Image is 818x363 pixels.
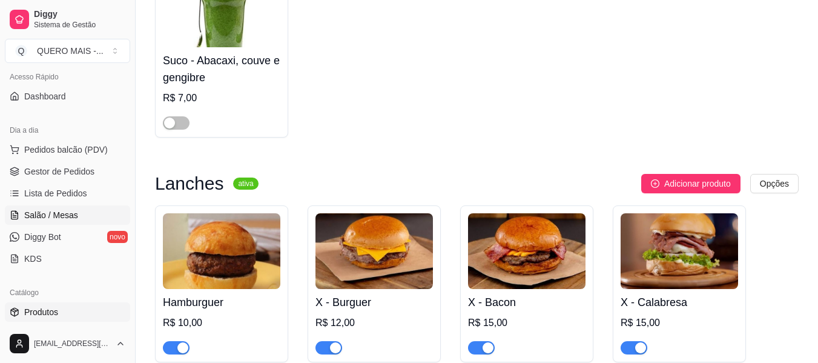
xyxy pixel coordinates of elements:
span: Dashboard [24,90,66,102]
h3: Lanches [155,176,223,191]
div: R$ 10,00 [163,316,280,330]
span: Q [15,45,27,57]
img: product-image [468,213,585,289]
button: Select a team [5,39,130,63]
span: Produtos [24,306,58,318]
div: R$ 15,00 [621,316,738,330]
a: DiggySistema de Gestão [5,5,130,34]
span: Sistema de Gestão [34,20,125,30]
sup: ativa [233,178,258,190]
a: Diggy Botnovo [5,227,130,247]
span: plus-circle [651,179,659,188]
a: Lista de Pedidos [5,184,130,203]
span: Opções [760,177,789,190]
a: Produtos [5,302,130,322]
a: Dashboard [5,87,130,106]
div: Dia a dia [5,121,130,140]
button: [EMAIL_ADDRESS][DOMAIN_NAME] [5,329,130,358]
div: Acesso Rápido [5,67,130,87]
span: KDS [24,253,42,265]
div: QUERO MAIS - ... [37,45,104,57]
h4: X - Burguer [315,294,433,311]
span: Lista de Pedidos [24,187,87,199]
h4: X - Bacon [468,294,585,311]
div: R$ 15,00 [468,316,585,330]
button: Opções [750,174,799,193]
span: Salão / Mesas [24,209,78,221]
h4: Suco - Abacaxi, couve e gengibre [163,52,280,86]
button: Pedidos balcão (PDV) [5,140,130,159]
div: R$ 7,00 [163,91,280,105]
button: Adicionar produto [641,174,740,193]
a: Salão / Mesas [5,205,130,225]
h4: Hamburguer [163,294,280,311]
img: product-image [163,213,280,289]
span: [EMAIL_ADDRESS][DOMAIN_NAME] [34,339,111,348]
span: Gestor de Pedidos [24,165,94,178]
img: product-image [621,213,738,289]
div: Catálogo [5,283,130,302]
span: Pedidos balcão (PDV) [24,144,108,156]
a: Gestor de Pedidos [5,162,130,181]
a: KDS [5,249,130,268]
span: Diggy [34,9,125,20]
span: Diggy Bot [24,231,61,243]
h4: X - Calabresa [621,294,738,311]
div: R$ 12,00 [315,316,433,330]
img: product-image [315,213,433,289]
span: Adicionar produto [664,177,731,190]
